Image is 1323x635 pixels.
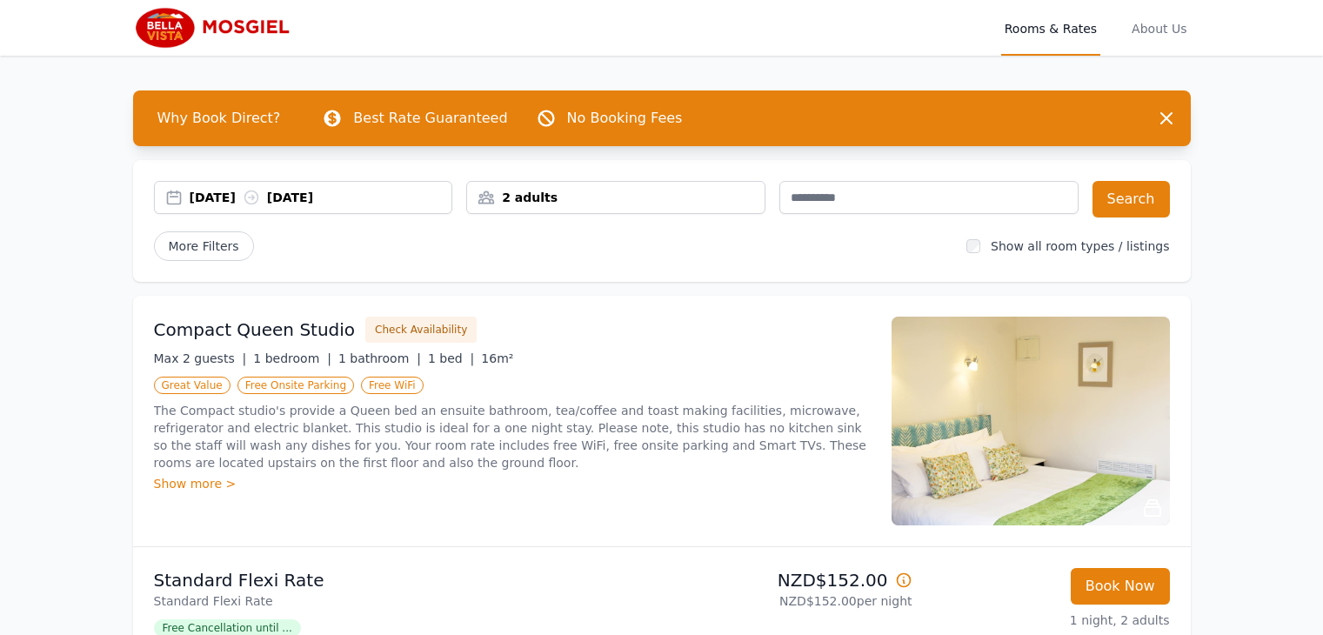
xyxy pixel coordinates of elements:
span: Why Book Direct? [144,101,295,136]
p: Best Rate Guaranteed [353,108,507,129]
div: [DATE] [DATE] [190,189,452,206]
div: Show more > [154,475,871,492]
button: Book Now [1071,568,1170,605]
p: Standard Flexi Rate [154,568,655,592]
span: More Filters [154,231,254,261]
button: Search [1092,181,1170,217]
p: The Compact studio's provide a Queen bed an ensuite bathroom, tea/coffee and toast making facilit... [154,402,871,471]
h3: Compact Queen Studio [154,317,356,342]
p: No Booking Fees [567,108,683,129]
img: Bella Vista Mosgiel [133,7,300,49]
span: Great Value [154,377,231,394]
span: Free Onsite Parking [237,377,354,394]
span: 16m² [481,351,513,365]
p: NZD$152.00 [669,568,912,592]
p: NZD$152.00 per night [669,592,912,610]
span: 1 bed | [428,351,474,365]
span: Free WiFi [361,377,424,394]
p: 1 night, 2 adults [926,612,1170,629]
p: Standard Flexi Rate [154,592,655,610]
div: 2 adults [467,189,765,206]
span: Max 2 guests | [154,351,247,365]
span: 1 bathroom | [338,351,421,365]
span: 1 bedroom | [253,351,331,365]
label: Show all room types / listings [991,239,1169,253]
button: Check Availability [365,317,477,343]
